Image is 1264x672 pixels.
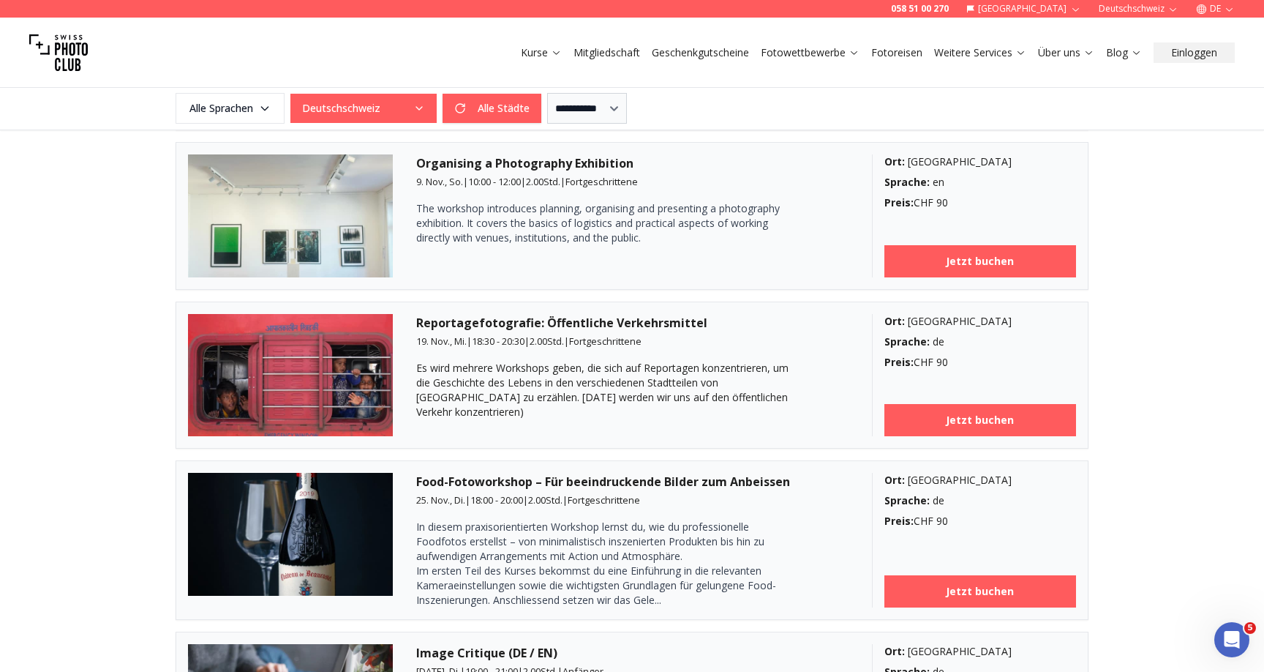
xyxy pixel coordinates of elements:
h3: Organising a Photography Exhibition [416,154,849,172]
div: CHF [884,195,1077,210]
span: 19. Nov., Mi. [416,335,467,348]
img: Reportagefotografie: Öffentliche Verkehrsmittel [188,314,393,437]
p: In diesem praxisorientierten Workshop lernst du, wie du professionelle Foodfotos erstellst – von ... [416,520,797,564]
span: Fortgeschrittene [565,175,638,188]
div: [GEOGRAPHIC_DATA] [884,154,1077,169]
small: | | | [416,493,640,507]
button: Mitgliedschaft [568,42,646,63]
span: 2.00 Std. [528,493,563,507]
button: Einloggen [1154,42,1235,63]
b: Ort : [884,154,905,168]
div: [GEOGRAPHIC_DATA] [884,314,1077,329]
b: Sprache : [884,335,930,348]
img: Swiss photo club [29,23,88,82]
iframe: Intercom live chat [1214,622,1249,657]
img: Food-Fotoworkshop – Für beeindruckende Bilder zum Anbeissen [188,473,393,596]
h3: Food-Fotoworkshop – Für beeindruckende Bilder zum Anbeissen [416,473,849,490]
small: | | | [416,335,642,348]
span: 10:00 - 12:00 [468,175,521,188]
button: Alle Städte [443,94,541,123]
span: 2.00 Std. [526,175,560,188]
div: CHF [884,355,1077,370]
b: Jetzt buchen [946,413,1014,428]
div: [GEOGRAPHIC_DATA] [884,473,1077,488]
b: Preis : [884,355,914,369]
p: The workshop introduces planning, organising and presenting a photography exhibition. It covers t... [416,201,797,245]
button: Alle Sprachen [176,93,285,124]
b: Preis : [884,514,914,528]
div: CHF [884,514,1077,529]
a: Fotowettbewerbe [761,45,859,60]
b: Sprache : [884,493,930,507]
b: Preis : [884,195,914,209]
span: 90 [936,195,948,209]
b: Sprache : [884,175,930,189]
span: 90 [936,355,948,369]
b: Ort : [884,314,905,328]
a: Über uns [1038,45,1094,60]
a: Mitgliedschaft [573,45,640,60]
div: de [884,335,1077,349]
span: 25. Nov., Di. [416,493,465,507]
a: 058 51 00 270 [891,3,949,15]
a: Blog [1106,45,1142,60]
span: 5 [1244,622,1256,634]
span: 2.00 Std. [530,335,564,348]
span: Alle Sprachen [178,95,282,122]
div: [GEOGRAPHIC_DATA] [884,644,1077,659]
a: Jetzt buchen [884,245,1077,277]
small: | | | [416,175,638,188]
h3: Reportagefotografie: Öffentliche Verkehrsmittel [416,314,849,332]
button: Weitere Services [928,42,1032,63]
a: Weitere Services [934,45,1026,60]
span: 18:00 - 20:00 [470,493,523,507]
span: Fortgeschrittene [568,493,640,507]
img: Organising a Photography Exhibition [188,154,393,277]
span: Fortgeschrittene [569,335,642,348]
b: Jetzt buchen [946,584,1014,599]
button: Fotoreisen [865,42,928,63]
h3: Image Critique (DE / EN) [416,644,849,662]
span: 90 [936,514,948,528]
button: Kurse [515,42,568,63]
a: Kurse [521,45,562,60]
button: Fotowettbewerbe [755,42,865,63]
span: 18:30 - 20:30 [472,335,524,348]
span: Im ersten Teil des Kurses bekommst du eine Einführung in die relevanten Kameraeinstellungen sowie... [416,520,797,607]
a: Jetzt buchen [884,575,1077,608]
a: Fotoreisen [871,45,922,60]
span: Es wird mehrere Workshops geben, die sich auf Reportagen konzentrieren, um die Geschichte des Leb... [416,361,789,419]
button: Blog [1100,42,1148,63]
div: de [884,493,1077,508]
button: Deutschschweiz [290,94,437,123]
div: en [884,175,1077,190]
a: Jetzt buchen [884,404,1077,436]
button: Geschenkgutscheine [646,42,755,63]
span: 9. Nov., So. [416,175,463,188]
b: Ort : [884,473,905,487]
b: Jetzt buchen [946,254,1014,269]
a: Geschenkgutscheine [652,45,749,60]
b: Ort : [884,644,905,658]
button: Über uns [1032,42,1100,63]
